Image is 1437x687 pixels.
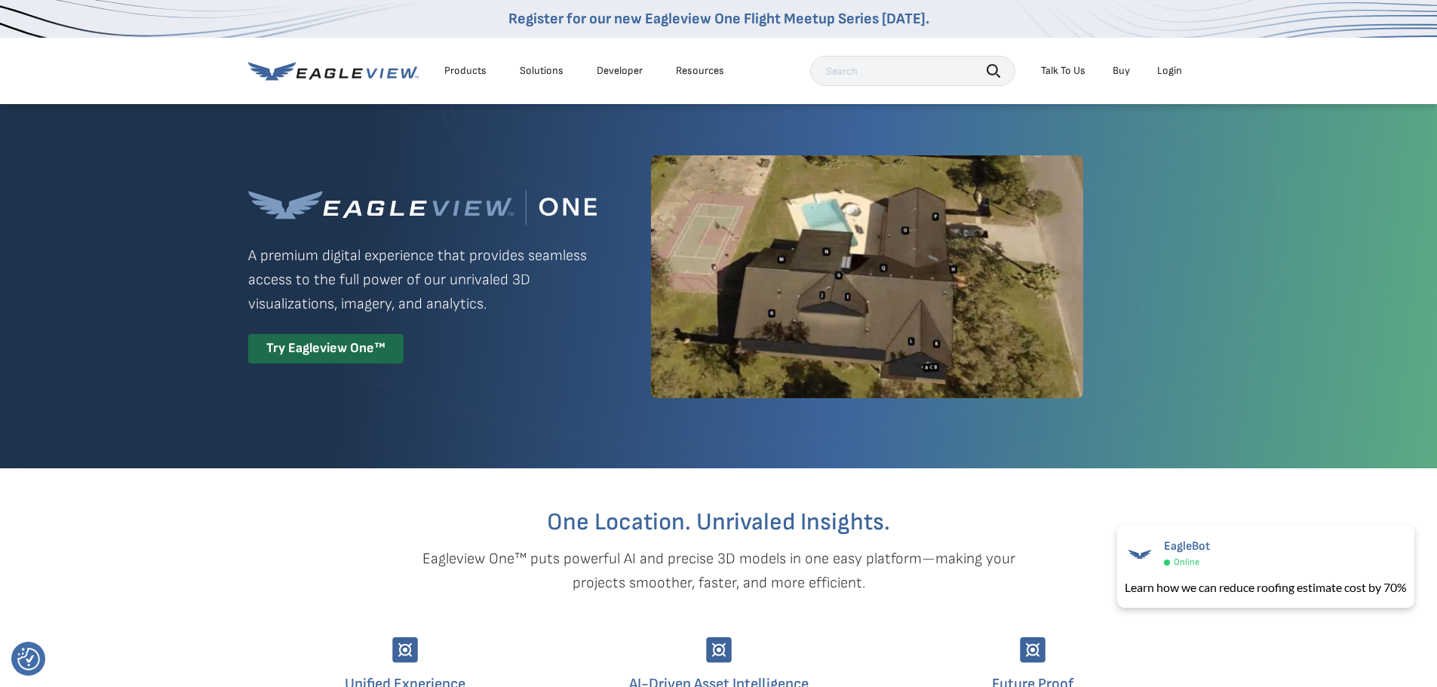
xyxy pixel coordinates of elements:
[1041,64,1085,78] div: Talk To Us
[248,190,597,225] img: Eagleview One™
[248,244,597,316] p: A premium digital experience that provides seamless access to the full power of our unrivaled 3D ...
[810,56,1015,86] input: Search
[392,637,418,663] img: Group-9744.svg
[259,511,1178,535] h2: One Location. Unrivaled Insights.
[1157,64,1182,78] div: Login
[1113,64,1130,78] a: Buy
[17,648,40,670] img: Revisit consent button
[1125,539,1155,569] img: EagleBot
[1125,578,1407,597] div: Learn how we can reduce roofing estimate cost by 70%
[1174,557,1199,568] span: Online
[444,64,487,78] div: Products
[676,64,724,78] div: Resources
[396,547,1042,595] p: Eagleview One™ puts powerful AI and precise 3D models in one easy platform—making your projects s...
[1020,637,1046,663] img: Group-9744.svg
[248,334,404,363] div: Try Eagleview One™
[17,648,40,670] button: Consent Preferences
[1164,539,1210,554] span: EagleBot
[520,64,563,78] div: Solutions
[706,637,732,663] img: Group-9744.svg
[597,64,643,78] a: Developer
[508,10,929,28] a: Register for our new Eagleview One Flight Meetup Series [DATE].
